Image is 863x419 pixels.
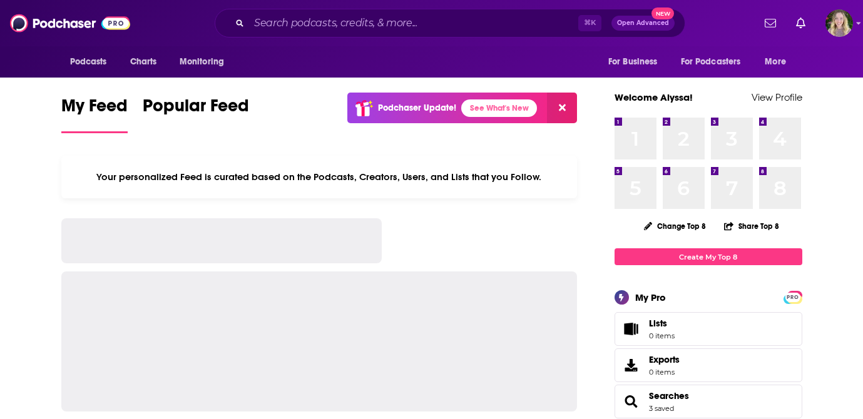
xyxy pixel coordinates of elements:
span: Podcasts [70,53,107,71]
img: User Profile [825,9,853,37]
button: Open AdvancedNew [611,16,675,31]
span: For Business [608,53,658,71]
button: open menu [756,50,802,74]
a: Searches [649,390,689,401]
span: My Feed [61,95,128,124]
span: Open Advanced [617,20,669,26]
a: Show notifications dropdown [760,13,781,34]
a: Create My Top 8 [615,248,802,265]
img: Podchaser - Follow, Share and Rate Podcasts [10,11,130,35]
span: Popular Feed [143,95,249,124]
a: Searches [619,393,644,410]
span: Lists [619,320,644,338]
button: open menu [171,50,240,74]
span: Logged in as lauren19365 [825,9,853,37]
a: Show notifications dropdown [791,13,810,34]
a: Exports [615,348,802,382]
span: Lists [649,318,675,329]
span: Monitoring [180,53,224,71]
button: open menu [600,50,673,74]
div: Search podcasts, credits, & more... [215,9,685,38]
button: Change Top 8 [636,218,714,234]
span: Exports [649,354,680,365]
p: Podchaser Update! [378,103,456,113]
a: View Profile [752,91,802,103]
a: Lists [615,312,802,346]
button: Show profile menu [825,9,853,37]
span: Exports [619,356,644,374]
span: Charts [130,53,157,71]
a: My Feed [61,95,128,133]
span: PRO [785,293,800,302]
a: Popular Feed [143,95,249,133]
a: See What's New [461,99,537,117]
div: Your personalized Feed is curated based on the Podcasts, Creators, Users, and Lists that you Follow. [61,156,578,198]
a: Charts [122,50,165,74]
span: 0 items [649,331,675,340]
span: ⌘ K [578,15,601,31]
button: open menu [61,50,123,74]
button: open menu [673,50,759,74]
div: My Pro [635,291,666,303]
a: 3 saved [649,404,674,413]
input: Search podcasts, credits, & more... [249,13,578,33]
span: New [651,8,674,19]
a: PRO [785,292,800,301]
button: Share Top 8 [723,214,780,238]
span: More [765,53,786,71]
a: Welcome Alyssa! [615,91,693,103]
span: Lists [649,318,667,329]
span: 0 items [649,368,680,376]
span: For Podcasters [681,53,741,71]
span: Searches [615,385,802,418]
